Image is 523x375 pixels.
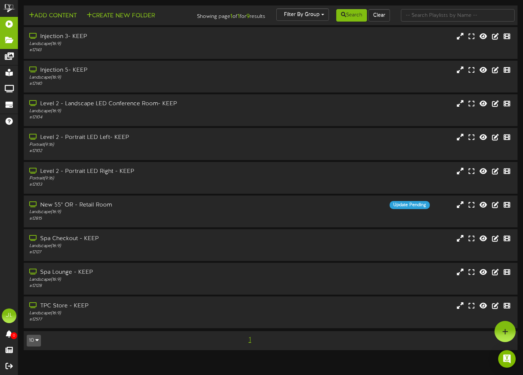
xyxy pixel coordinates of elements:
[29,142,224,148] div: Portrait ( 9:16 )
[29,310,224,317] div: Landscape ( 16:9 )
[29,167,224,176] div: Level 2 - Portrait LED Right - KEEP
[29,81,224,87] div: # 12140
[336,9,367,22] button: Search
[84,11,157,20] button: Create New Folder
[498,350,516,368] div: Open Intercom Messenger
[276,8,329,21] button: Filter By Group
[401,9,515,22] input: -- Search Playlists by Name --
[29,182,224,188] div: # 12103
[230,13,232,20] strong: 1
[29,283,224,289] div: # 12128
[27,335,41,346] button: 10
[390,201,430,209] div: Update Pending
[29,268,224,277] div: Spa Lounge - KEEP
[29,47,224,53] div: # 12143
[29,175,224,182] div: Portrait ( 9:16 )
[29,209,224,215] div: Landscape ( 16:9 )
[29,302,224,310] div: TPC Store - KEEP
[29,66,224,75] div: Injection 5- KEEP
[29,201,224,209] div: New 55" OR - Retail Room
[29,114,224,121] div: # 12104
[11,332,17,339] span: 0
[29,277,224,283] div: Landscape ( 16:9 )
[2,308,16,323] div: JL
[29,148,224,154] div: # 12102
[29,33,224,41] div: Injection 3- KEEP
[29,100,224,108] div: Level 2 - Landscape LED Conference Room- KEEP
[368,9,390,22] button: Clear
[29,249,224,255] div: # 12127
[29,75,224,81] div: Landscape ( 16:9 )
[29,235,224,243] div: Spa Checkout - KEEP
[238,13,240,20] strong: 1
[29,216,224,222] div: # 12815
[27,11,79,20] button: Add Content
[29,41,224,47] div: Landscape ( 16:9 )
[29,317,224,323] div: # 12577
[187,8,271,21] div: Showing page of for results
[29,133,224,142] div: Level 2 - Portrait LED Left- KEEP
[29,108,224,114] div: Landscape ( 16:9 )
[246,13,250,20] strong: 9
[247,336,253,344] span: 1
[29,243,224,249] div: Landscape ( 16:9 )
